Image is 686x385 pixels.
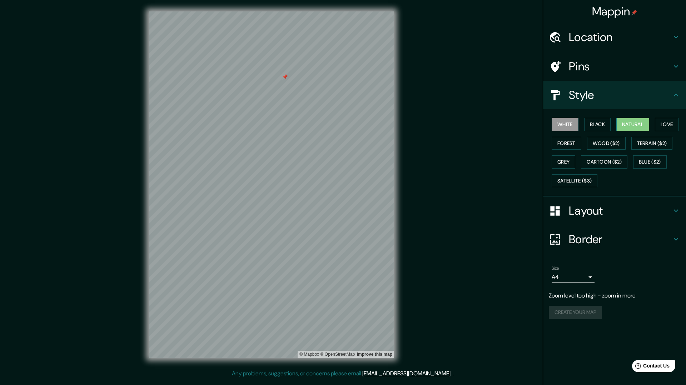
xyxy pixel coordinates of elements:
h4: Border [569,232,672,246]
iframe: Help widget launcher [622,357,678,377]
button: Satellite ($3) [552,174,597,187]
div: Pins [543,52,686,81]
p: Any problems, suggestions, or concerns please email . [232,369,452,378]
button: Natural [616,118,649,131]
button: Grey [552,155,575,169]
button: Forest [552,137,581,150]
p: Zoom level too high - zoom in more [549,291,680,300]
div: A4 [552,271,595,283]
h4: Location [569,30,672,44]
div: Style [543,81,686,109]
button: Cartoon ($2) [581,155,627,169]
button: Blue ($2) [633,155,667,169]
h4: Style [569,88,672,102]
div: . [452,369,453,378]
div: . [453,369,454,378]
button: Black [584,118,611,131]
div: Layout [543,196,686,225]
a: [EMAIL_ADDRESS][DOMAIN_NAME] [362,370,451,377]
button: Terrain ($2) [631,137,673,150]
canvas: Map [149,11,394,358]
a: Map feedback [357,352,392,357]
a: OpenStreetMap [320,352,355,357]
h4: Pins [569,59,672,74]
button: Wood ($2) [587,137,626,150]
div: Location [543,23,686,51]
img: pin-icon.png [631,10,637,15]
div: Border [543,225,686,254]
label: Size [552,265,559,271]
a: Mapbox [299,352,319,357]
h4: Mappin [592,4,637,19]
button: White [552,118,578,131]
h4: Layout [569,204,672,218]
button: Love [655,118,678,131]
